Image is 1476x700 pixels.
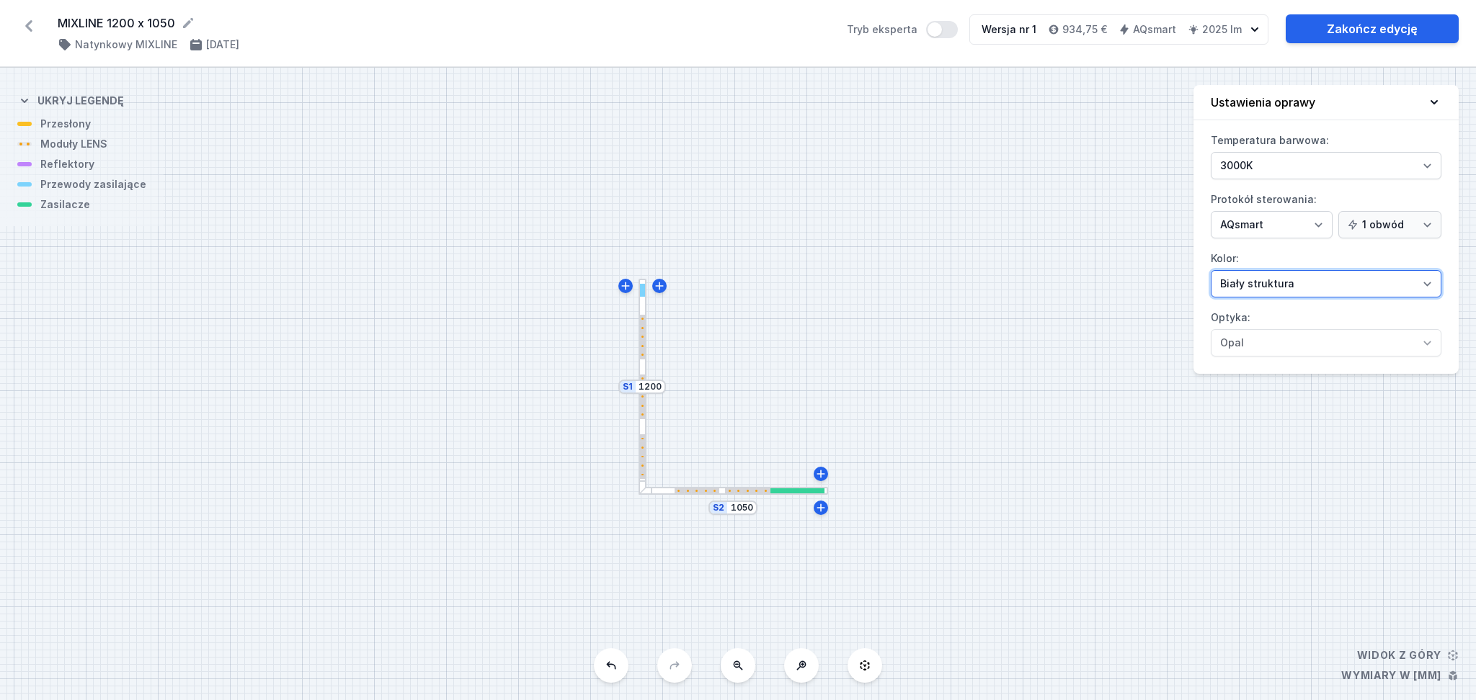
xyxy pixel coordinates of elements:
input: Wymiar [mm] [639,381,662,392]
h4: Ustawienia oprawy [1211,94,1315,111]
select: Protokół sterowania: [1211,211,1333,238]
input: Wymiar [mm] [730,502,753,513]
div: Wersja nr 1 [982,22,1036,37]
select: Temperatura barwowa: [1211,152,1441,179]
label: Kolor: [1211,247,1441,297]
button: Ukryj legendę [17,82,124,117]
a: Zakończ edycję [1286,14,1459,43]
h4: Natynkowy MIXLINE [75,37,177,52]
select: Optyka: [1211,329,1441,356]
h4: Ukryj legendę [37,94,124,108]
label: Optyka: [1211,306,1441,356]
label: Tryb eksperta [847,21,958,38]
label: Temperatura barwowa: [1211,129,1441,179]
button: Edytuj nazwę projektu [181,16,195,30]
h4: [DATE] [206,37,239,52]
label: Protokół sterowania: [1211,188,1441,238]
h4: AQsmart [1133,22,1176,37]
h4: 2025 lm [1202,22,1242,37]
form: MIXLINE 1200 x 1050 [58,14,830,32]
select: Protokół sterowania: [1338,211,1441,238]
button: Wersja nr 1934,75 €AQsmart2025 lm [969,14,1268,45]
button: Tryb eksperta [926,21,958,38]
select: Kolor: [1211,270,1441,297]
h4: 934,75 € [1062,22,1107,37]
button: Ustawienia oprawy [1193,85,1459,120]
